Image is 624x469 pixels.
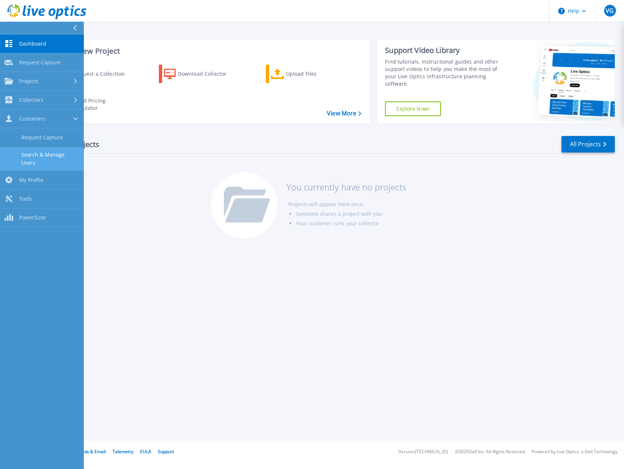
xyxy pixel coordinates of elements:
span: Dashboard [19,40,46,47]
a: Support [158,448,174,455]
div: Find tutorials, instructional guides and other support videos to help you make the most of your L... [385,58,505,87]
li: Someone shares a project with you [296,209,406,219]
li: Your customer runs your collector [296,219,406,228]
span: Projects [19,78,39,85]
span: Tools [19,196,32,202]
li: © 2025 Dell Inc. All Rights Reserved [455,450,525,454]
li: Version: [TECHNICAL_ID] [399,450,448,454]
span: PowerSizer [19,214,46,221]
a: Download Collector [159,65,241,83]
span: Collectors [19,97,43,103]
span: Request Capture [19,59,61,66]
div: Support Video Library [385,46,505,55]
div: Download Collector [178,67,237,81]
a: View More [327,110,361,117]
a: EULA [140,448,151,455]
a: Cloud Pricing Calculator [52,95,134,114]
li: Projects will appear here once: [288,200,406,209]
li: Powered by Live Optics, a Dell Technology [532,450,617,454]
a: Upload Files [266,65,348,83]
a: Request a Collection [52,65,134,83]
a: All Projects [561,136,615,153]
div: Upload Files [286,67,345,81]
span: VG [606,8,614,14]
h3: You currently have no projects [286,183,406,191]
span: Customers [19,115,46,122]
h3: Start a New Project [52,47,361,55]
a: Telemetry [113,448,133,455]
a: Explore Now! [385,101,441,116]
div: Request a Collection [73,67,132,81]
div: Cloud Pricing Calculator [72,97,131,112]
a: Ads & Email [81,448,106,455]
span: My Profile [19,177,43,183]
